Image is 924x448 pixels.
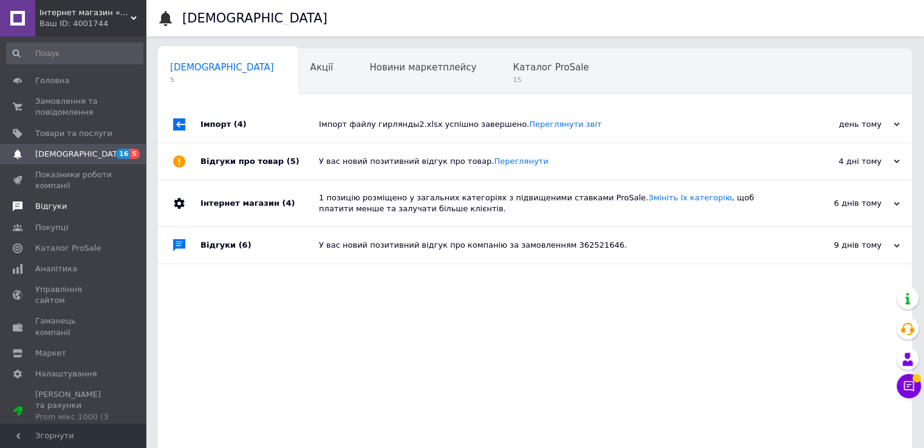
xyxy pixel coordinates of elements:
div: Prom мікс 1000 (3 місяці) [35,412,112,433]
a: Переглянути [494,157,548,166]
span: Гаманець компанії [35,316,112,338]
div: 9 днів тому [778,240,900,251]
span: (4) [234,120,247,129]
div: Ваш ID: 4001744 [39,18,146,29]
span: Показники роботи компанії [35,169,112,191]
a: Змініть їх категорію [648,193,732,202]
div: 6 днів тому [778,198,900,209]
span: Головна [35,75,69,86]
span: [DEMOGRAPHIC_DATA] [170,62,274,73]
a: Переглянути звіт [529,120,601,129]
span: 15 [513,75,589,84]
span: (5) [287,157,299,166]
span: Каталог ProSale [35,243,101,254]
span: [DEMOGRAPHIC_DATA] [35,149,125,160]
div: Інтернет магазин [200,180,319,226]
span: Управління сайтом [35,284,112,306]
h1: [DEMOGRAPHIC_DATA] [182,11,327,25]
span: Новини маркетплейсу [369,62,476,73]
span: 5 [130,149,140,159]
span: Налаштування [35,368,97,379]
span: (6) [239,240,252,249]
input: Пошук [6,42,143,64]
div: день тому [778,119,900,130]
span: Акції [310,62,334,73]
span: Аналітика [35,263,77,274]
span: Каталог ProSale [513,62,589,73]
div: У вас новий позитивний відгук про компанію за замовленням 362521646. [319,240,778,251]
span: Відгуки [35,201,67,212]
span: 16 [116,149,130,159]
div: Імпорт файлу гирлянды2.xlsx успішно завершено. [319,119,778,130]
span: [PERSON_NAME] та рахунки [35,389,112,433]
span: Покупці [35,222,68,233]
span: (4) [282,199,295,208]
div: Відгуки [200,227,319,263]
div: У вас новий позитивний відгук про товар. [319,156,778,167]
span: Інтернет магазин «Tehnos» 🛒 Найкращі ціни! 💯 Швидка відправка! 🚀 [39,7,131,18]
span: Товари та послуги [35,128,112,139]
div: Імпорт [200,106,319,143]
button: Чат з покупцем [897,374,921,398]
span: Маркет [35,348,66,359]
div: 4 дні тому [778,156,900,167]
span: Замовлення та повідомлення [35,96,112,118]
div: Відгуки про товар [200,143,319,180]
span: 5 [170,75,274,84]
div: 1 позицію розміщено у загальних категоріях з підвищеними ставками ProSale. , щоб платити менше та... [319,192,778,214]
